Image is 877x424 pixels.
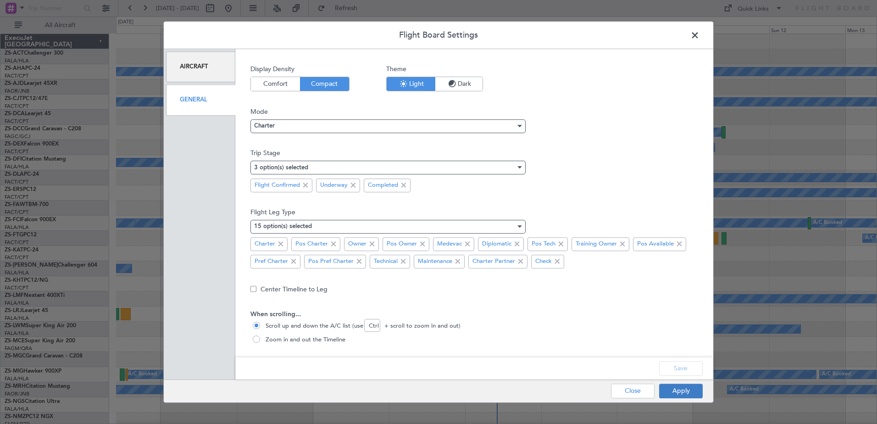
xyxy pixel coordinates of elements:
[250,64,350,74] span: Display Density
[386,64,483,74] span: Theme
[261,285,327,294] label: Center Timeline to Leg
[164,22,713,49] header: Flight Board Settings
[166,84,235,115] div: General
[250,107,698,117] span: Mode
[251,77,300,91] button: Comfort
[368,181,398,190] span: Completed
[262,322,461,331] span: Scroll up and down the A/C list (use Ctrl + scroll to zoom in and out)
[250,148,698,158] span: Trip Stage
[387,77,435,91] button: Light
[255,257,288,266] span: Pref Charter
[532,240,555,249] span: Pos Tech
[348,240,366,249] span: Owner
[166,51,235,82] div: Aircraft
[435,77,483,91] button: Dark
[387,240,417,249] span: Pos Owner
[254,123,275,129] span: Charter
[437,240,462,249] span: Medevac
[262,335,345,345] span: Zoom in and out the Timeline
[374,257,398,266] span: Technical
[320,181,348,190] span: Underway
[482,240,511,249] span: Diplomatic
[255,240,275,249] span: Charter
[250,310,698,319] span: When scrolling...
[637,240,674,249] span: Pos Available
[611,384,655,398] button: Close
[535,257,552,266] span: Check
[295,240,328,249] span: Pos Charter
[300,77,349,91] button: Compact
[250,207,698,217] span: Flight Leg Type
[659,384,703,398] button: Apply
[254,224,312,230] mat-select-trigger: 15 option(s) selected
[472,257,515,266] span: Charter Partner
[254,165,308,171] mat-select-trigger: 3 option(s) selected
[418,257,452,266] span: Maintenance
[576,240,617,249] span: Training Owner
[308,257,354,266] span: Pos Pref Charter
[255,181,300,190] span: Flight Confirmed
